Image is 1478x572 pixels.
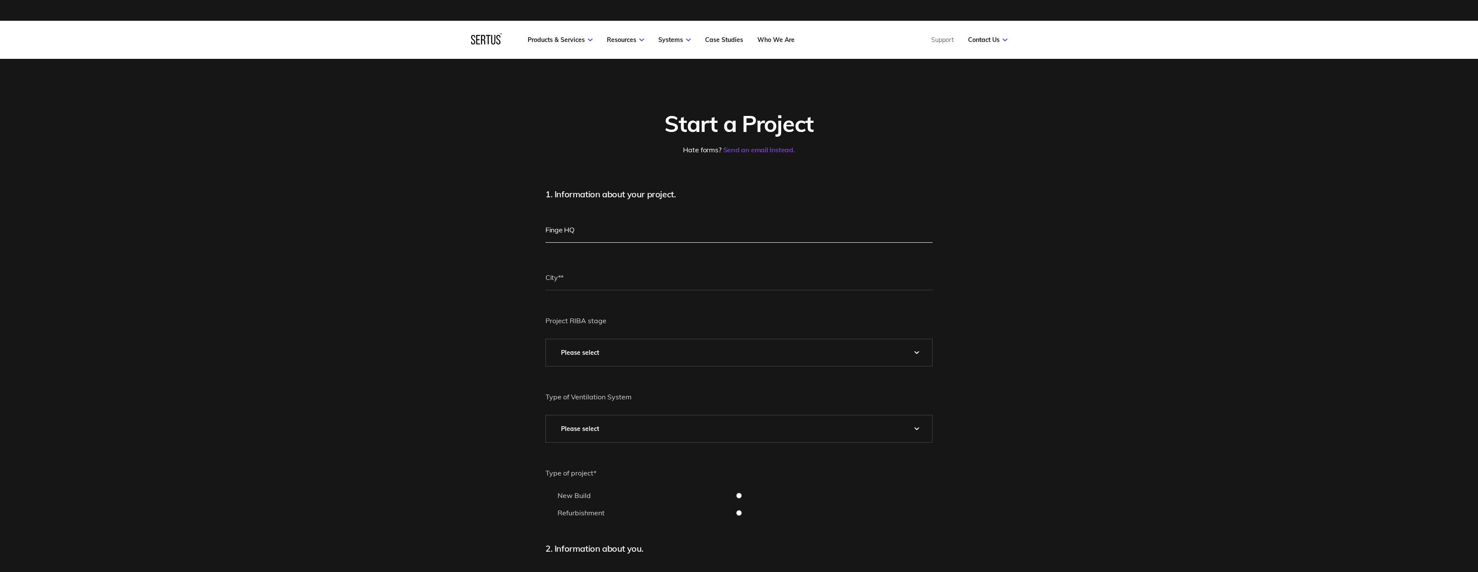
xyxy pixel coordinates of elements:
span: Project RIBA stage [545,316,606,325]
span: Type of project [545,469,593,477]
a: Resources [607,36,644,44]
a: Case Studies [705,36,743,44]
iframe: Chat Widget [1322,472,1478,572]
input: New Build [545,493,933,498]
input: Project Name** [545,217,933,243]
input: Refurbishment [545,510,933,516]
div: Hate forms? [545,145,933,154]
a: Who We Are [757,36,795,44]
div: Start a Project [545,109,933,138]
span: Type of Ventilation System [545,392,632,401]
span: Refurbishment [558,508,605,517]
span: 2. Information about you. [545,543,644,554]
a: Support [931,36,954,44]
span: 1. Information about your project. [545,189,676,199]
a: Send an email instead. [723,145,795,154]
a: Contact Us [968,36,1007,44]
a: Systems [658,36,691,44]
a: Products & Services [528,36,593,44]
span: New Build [558,491,591,500]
